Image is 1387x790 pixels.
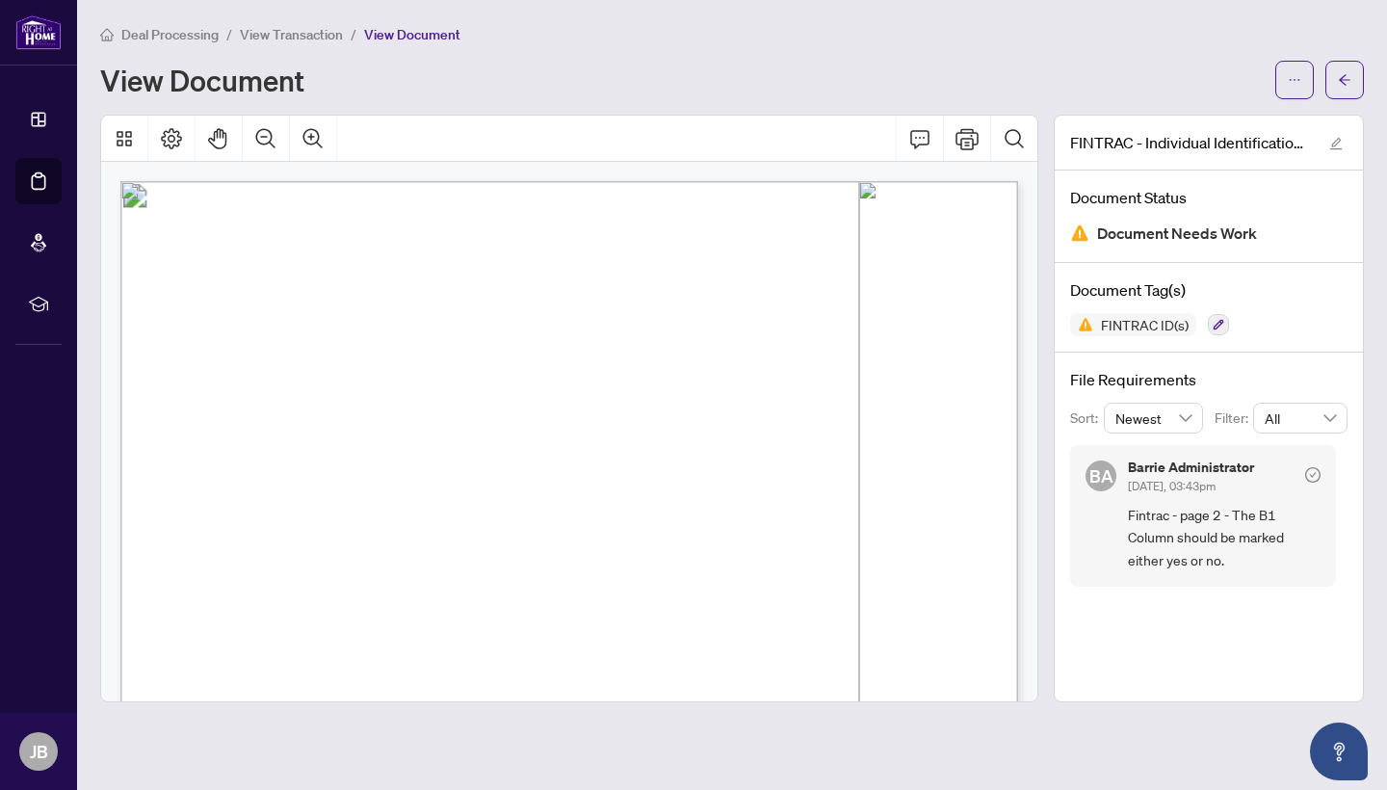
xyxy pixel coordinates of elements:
[1310,723,1368,780] button: Open asap
[1097,221,1257,247] span: Document Needs Work
[15,14,62,50] img: logo
[1329,137,1343,150] span: edit
[1305,467,1321,483] span: check-circle
[1089,462,1113,489] span: BA
[1288,73,1301,87] span: ellipsis
[226,23,232,45] li: /
[1128,504,1321,571] span: Fintrac - page 2 - The B1 Column should be marked either yes or no.
[1093,318,1196,331] span: FINTRAC ID(s)
[1070,368,1348,391] h4: File Requirements
[121,26,219,43] span: Deal Processing
[1070,224,1089,243] img: Document Status
[1128,479,1216,493] span: [DATE], 03:43pm
[1128,461,1254,474] h5: Barrie Administrator
[1070,131,1311,154] span: FINTRAC - Individual Identification Information Record-9.pdf
[1070,408,1104,429] p: Sort:
[240,26,343,43] span: View Transaction
[100,28,114,41] span: home
[364,26,460,43] span: View Document
[351,23,356,45] li: /
[100,65,304,95] h1: View Document
[1338,73,1351,87] span: arrow-left
[30,738,48,765] span: JB
[1070,278,1348,302] h4: Document Tag(s)
[1070,313,1093,336] img: Status Icon
[1070,186,1348,209] h4: Document Status
[1115,404,1192,433] span: Newest
[1265,404,1336,433] span: All
[1215,408,1253,429] p: Filter:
